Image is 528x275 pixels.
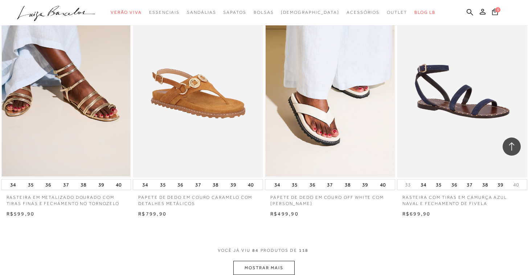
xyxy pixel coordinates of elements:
span: Acessórios [347,10,380,15]
button: 39 [228,180,238,190]
a: PAPETE DE DEDO EM COURO CARAMELO COM DETALHES METÁLICOS [133,190,263,207]
span: R$599,90 [7,211,35,217]
button: 40 [378,180,388,190]
span: [DEMOGRAPHIC_DATA] [281,10,339,15]
button: 39 [495,180,506,190]
a: RASTEIRA EM METALIZADO DOURADO COM TIRAS FINAS E FECHAMENTO NO TORNOZELO [1,190,131,207]
button: 35 [434,180,444,190]
button: 37 [193,180,203,190]
button: 35 [290,180,300,190]
button: 37 [325,180,335,190]
span: R$799,90 [138,211,167,217]
button: 37 [61,180,71,190]
button: 38 [78,180,89,190]
button: 38 [210,180,221,190]
button: 40 [114,180,124,190]
a: categoryNavScreenReaderText [223,6,246,19]
span: Essenciais [149,10,180,15]
span: R$699,90 [402,211,431,217]
a: RASTEIRA COM TIRAS EM CAMURÇA AZUL NAVAL E FECHAMENTO DE FIVELA [397,190,527,207]
button: 40 [511,181,521,188]
button: 0 [490,8,500,18]
button: 38 [480,180,490,190]
button: 36 [307,180,318,190]
button: 36 [449,180,459,190]
button: 34 [418,180,429,190]
span: BLOG LB [414,10,435,15]
button: 34 [140,180,150,190]
a: categoryNavScreenReaderText [187,6,216,19]
span: Outlet [387,10,407,15]
span: Bolsas [254,10,274,15]
span: 118 [299,247,309,261]
a: categoryNavScreenReaderText [387,6,407,19]
button: 35 [26,180,36,190]
button: 39 [360,180,370,190]
button: 40 [246,180,256,190]
span: VOCê JÁ VIU [218,247,250,254]
span: Sapatos [223,10,246,15]
button: MOSTRAR MAIS [233,261,294,275]
span: Verão Viva [111,10,142,15]
button: 34 [8,180,18,190]
button: 36 [175,180,185,190]
button: 36 [43,180,53,190]
button: 39 [96,180,106,190]
span: 84 [252,247,259,261]
span: R$499,90 [270,211,299,217]
a: categoryNavScreenReaderText [254,6,274,19]
a: categoryNavScreenReaderText [347,6,380,19]
span: 0 [495,7,500,12]
a: PAPETE DE DEDO EM COURO OFF WHITE COM [PERSON_NAME] [265,190,395,207]
a: categoryNavScreenReaderText [149,6,180,19]
button: 37 [464,180,475,190]
span: PRODUTOS DE [261,247,297,254]
button: 33 [403,181,413,188]
a: noSubCategoriesText [281,6,339,19]
button: 35 [158,180,168,190]
a: BLOG LB [414,6,435,19]
button: 38 [343,180,353,190]
button: 34 [272,180,282,190]
span: Sandálias [187,10,216,15]
a: categoryNavScreenReaderText [111,6,142,19]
